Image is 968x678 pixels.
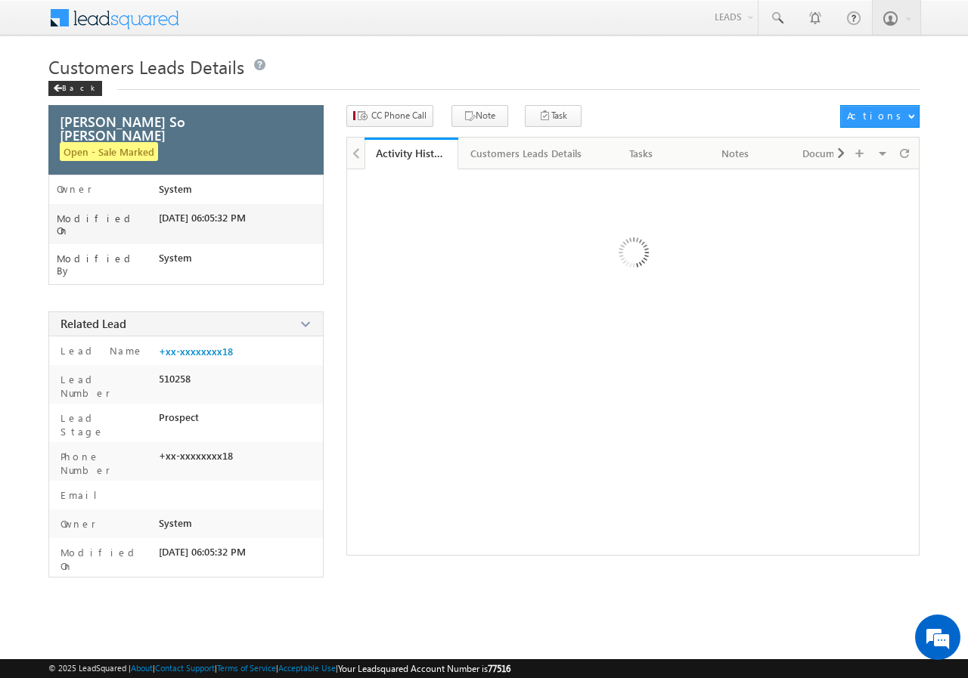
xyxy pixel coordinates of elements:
[57,183,92,195] label: Owner
[155,663,215,673] a: Contact Support
[365,138,458,169] a: Activity History
[159,373,191,385] span: 510258
[57,450,152,477] label: Phone Number
[365,138,458,168] li: Activity History
[57,212,159,237] label: Modified On
[376,146,447,160] div: Activity History
[48,81,102,96] div: Back
[701,144,769,163] div: Notes
[217,663,276,673] a: Terms of Service
[48,54,244,79] span: Customers Leads Details
[60,115,283,142] span: [PERSON_NAME] So [PERSON_NAME]
[595,138,689,169] a: Tasks
[795,144,863,163] div: Documents
[159,517,192,529] span: System
[346,105,433,127] button: CC Phone Call
[57,344,144,358] label: Lead Name
[159,546,246,558] span: [DATE] 06:05:32 PM
[338,663,510,674] span: Your Leadsquared Account Number is
[488,663,510,674] span: 77516
[60,142,158,161] span: Open - Sale Marked
[57,488,109,502] label: Email
[48,661,510,676] span: © 2025 LeadSquared | | | | |
[57,252,159,277] label: Modified By
[57,546,152,573] label: Modified On
[689,138,783,169] a: Notes
[57,373,152,400] label: Lead Number
[458,138,595,169] a: Customers Leads Details
[159,183,192,195] span: System
[371,109,427,122] span: CC Phone Call
[60,316,126,331] span: Related Lead
[554,177,711,333] img: Loading ...
[159,345,233,358] a: +xx-xxxxxxxx18
[131,663,153,673] a: About
[847,109,907,122] div: Actions
[159,411,199,423] span: Prospect
[159,450,233,462] span: +xx-xxxxxxxx18
[159,252,192,264] span: System
[278,663,336,673] a: Acceptable Use
[159,212,246,224] span: [DATE] 06:05:32 PM
[57,411,152,438] label: Lead Stage
[451,105,508,127] button: Note
[57,517,96,531] label: Owner
[783,138,876,169] a: Documents
[840,105,920,128] button: Actions
[470,144,582,163] div: Customers Leads Details
[607,144,675,163] div: Tasks
[525,105,582,127] button: Task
